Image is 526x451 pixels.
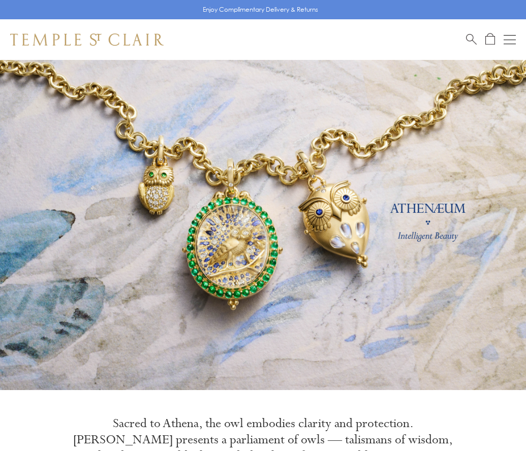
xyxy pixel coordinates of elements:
a: Search [466,33,477,46]
p: Enjoy Complimentary Delivery & Returns [203,5,318,15]
a: Open Shopping Bag [485,33,495,46]
img: Temple St. Clair [10,34,164,46]
button: Open navigation [504,34,516,46]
